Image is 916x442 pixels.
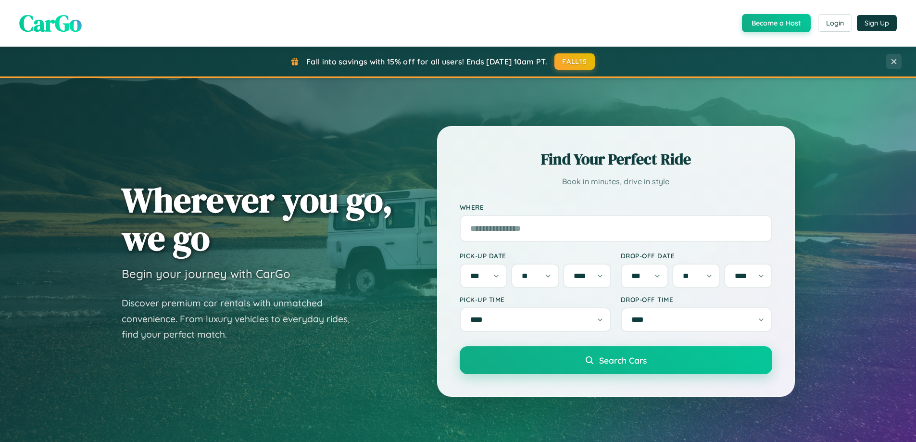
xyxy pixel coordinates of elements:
span: CarGo [19,7,82,39]
span: Fall into savings with 15% off for all users! Ends [DATE] 10am PT. [306,57,547,66]
p: Book in minutes, drive in style [460,175,772,189]
button: Login [818,14,852,32]
h2: Find Your Perfect Ride [460,149,772,170]
label: Drop-off Time [621,295,772,303]
span: Search Cars [599,355,647,366]
button: Sign Up [857,15,897,31]
h1: Wherever you go, we go [122,181,393,257]
label: Drop-off Date [621,252,772,260]
h3: Begin your journey with CarGo [122,266,290,281]
button: Search Cars [460,346,772,374]
label: Pick-up Time [460,295,611,303]
button: Become a Host [742,14,811,32]
label: Pick-up Date [460,252,611,260]
p: Discover premium car rentals with unmatched convenience. From luxury vehicles to everyday rides, ... [122,295,362,342]
label: Where [460,203,772,211]
button: FALL15 [554,53,595,70]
